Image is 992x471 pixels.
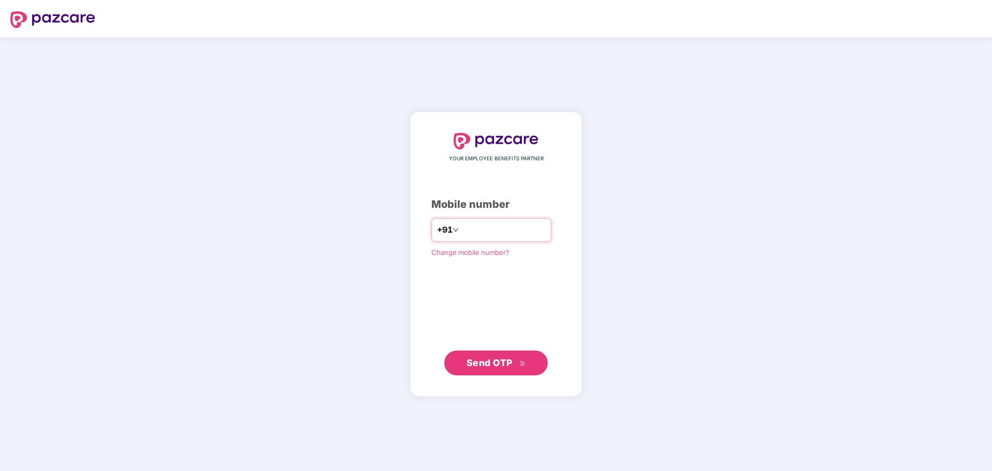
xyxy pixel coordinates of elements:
[431,196,561,212] div: Mobile number
[444,351,548,375] button: Send OTPdouble-right
[519,360,526,367] span: double-right
[449,155,544,163] span: YOUR EMPLOYEE BENEFITS PARTNER
[467,357,513,368] span: Send OTP
[453,227,459,233] span: down
[431,248,509,256] a: Change mobile number?
[454,133,538,149] img: logo
[10,11,95,28] img: logo
[437,223,453,236] span: +91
